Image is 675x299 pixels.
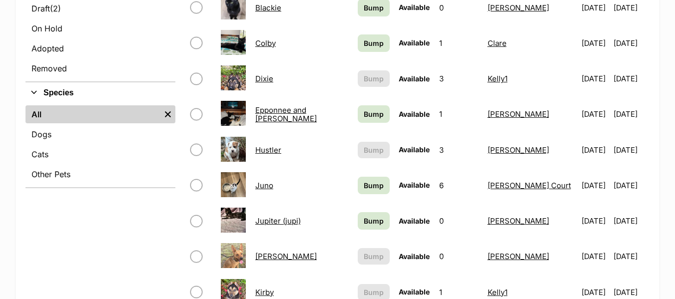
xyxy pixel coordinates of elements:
[399,181,430,189] span: Available
[488,252,549,261] a: [PERSON_NAME]
[578,97,613,131] td: [DATE]
[25,145,175,163] a: Cats
[25,86,175,99] button: Species
[399,217,430,225] span: Available
[364,109,384,119] span: Bump
[578,133,613,167] td: [DATE]
[358,212,389,230] a: Bump
[25,105,160,123] a: All
[255,38,276,48] a: Colby
[399,74,430,83] span: Available
[255,181,273,190] a: Juno
[488,109,549,119] a: [PERSON_NAME]
[255,216,301,226] a: Jupiter (jupi)
[578,168,613,203] td: [DATE]
[614,133,649,167] td: [DATE]
[25,103,175,187] div: Species
[399,3,430,11] span: Available
[614,204,649,238] td: [DATE]
[488,74,508,83] a: Kelly1
[358,248,389,265] button: Bump
[364,180,384,191] span: Bump
[358,70,389,87] button: Bump
[255,105,317,123] a: Epponnee and [PERSON_NAME]
[358,177,389,194] a: Bump
[25,39,175,57] a: Adopted
[488,288,508,297] a: Kelly1
[488,38,507,48] a: Clare
[399,110,430,118] span: Available
[25,59,175,77] a: Removed
[399,252,430,261] span: Available
[488,3,549,12] a: [PERSON_NAME]
[399,38,430,47] span: Available
[488,181,571,190] a: [PERSON_NAME] Court
[435,133,483,167] td: 3
[614,26,649,60] td: [DATE]
[358,105,389,123] a: Bump
[358,142,389,158] button: Bump
[488,216,549,226] a: [PERSON_NAME]
[364,216,384,226] span: Bump
[364,38,384,48] span: Bump
[25,19,175,37] a: On Hold
[435,239,483,274] td: 0
[358,34,389,52] a: Bump
[255,288,274,297] a: Kirby
[255,3,281,12] a: Blackie
[435,204,483,238] td: 0
[578,26,613,60] td: [DATE]
[50,2,61,14] span: (2)
[364,251,384,262] span: Bump
[255,74,273,83] a: Dixie
[435,26,483,60] td: 1
[364,2,384,13] span: Bump
[435,61,483,96] td: 3
[25,165,175,183] a: Other Pets
[364,73,384,84] span: Bump
[578,204,613,238] td: [DATE]
[435,168,483,203] td: 6
[160,105,175,123] a: Remove filter
[488,145,549,155] a: [PERSON_NAME]
[399,288,430,296] span: Available
[364,145,384,155] span: Bump
[614,239,649,274] td: [DATE]
[25,125,175,143] a: Dogs
[614,168,649,203] td: [DATE]
[255,252,317,261] a: [PERSON_NAME]
[221,172,246,197] img: Juno
[435,97,483,131] td: 1
[399,145,430,154] span: Available
[578,61,613,96] td: [DATE]
[578,239,613,274] td: [DATE]
[255,145,281,155] a: Hustler
[364,287,384,298] span: Bump
[614,61,649,96] td: [DATE]
[614,97,649,131] td: [DATE]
